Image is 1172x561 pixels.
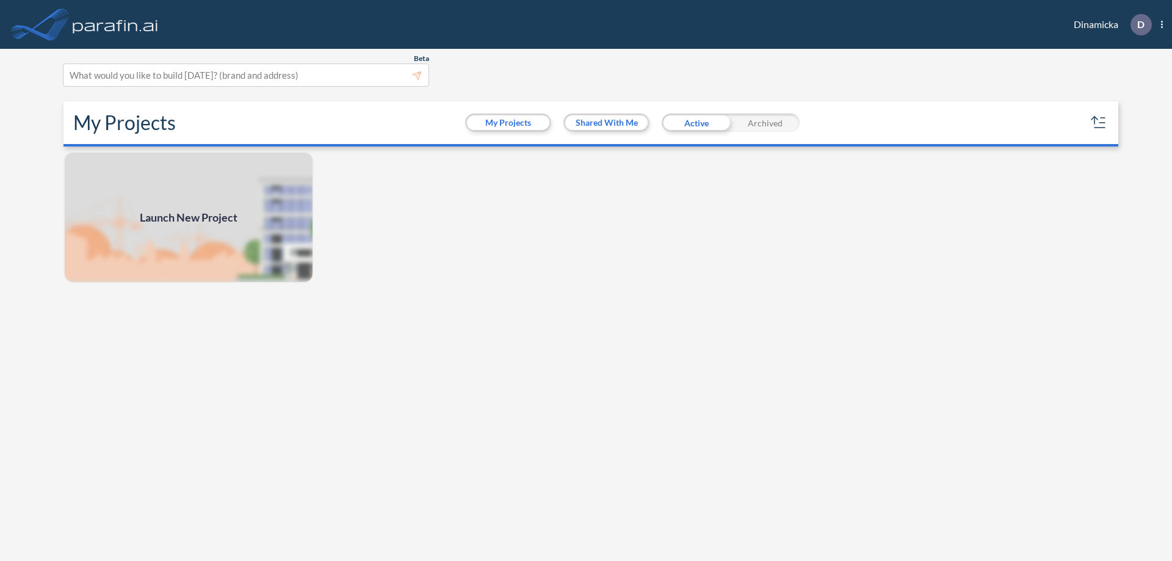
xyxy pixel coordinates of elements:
[565,115,648,130] button: Shared With Me
[731,114,800,132] div: Archived
[1089,113,1109,132] button: sort
[70,12,161,37] img: logo
[63,151,314,283] img: add
[1137,19,1145,30] p: D
[63,151,314,283] a: Launch New Project
[414,54,429,63] span: Beta
[140,209,237,226] span: Launch New Project
[73,111,176,134] h2: My Projects
[467,115,549,130] button: My Projects
[662,114,731,132] div: Active
[1055,14,1163,35] div: Dinamicka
